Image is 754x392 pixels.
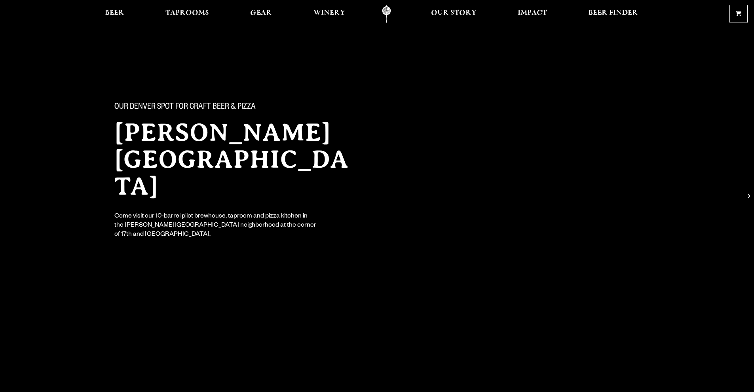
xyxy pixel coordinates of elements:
div: Come visit our 10-barrel pilot brewhouse, taproom and pizza kitchen in the [PERSON_NAME][GEOGRAPH... [114,212,317,240]
span: Our Story [431,10,477,16]
a: Impact [513,5,552,23]
a: Taprooms [160,5,214,23]
a: Beer [100,5,129,23]
h2: [PERSON_NAME][GEOGRAPHIC_DATA] [114,119,361,200]
a: Beer Finder [583,5,643,23]
a: Odell Home [372,5,401,23]
span: Impact [518,10,547,16]
a: Our Story [426,5,482,23]
span: Beer [105,10,124,16]
a: Winery [308,5,350,23]
span: Beer Finder [588,10,638,16]
a: Gear [245,5,277,23]
span: Winery [313,10,345,16]
span: Our Denver spot for craft beer & pizza [114,102,256,113]
span: Taprooms [165,10,209,16]
span: Gear [250,10,272,16]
